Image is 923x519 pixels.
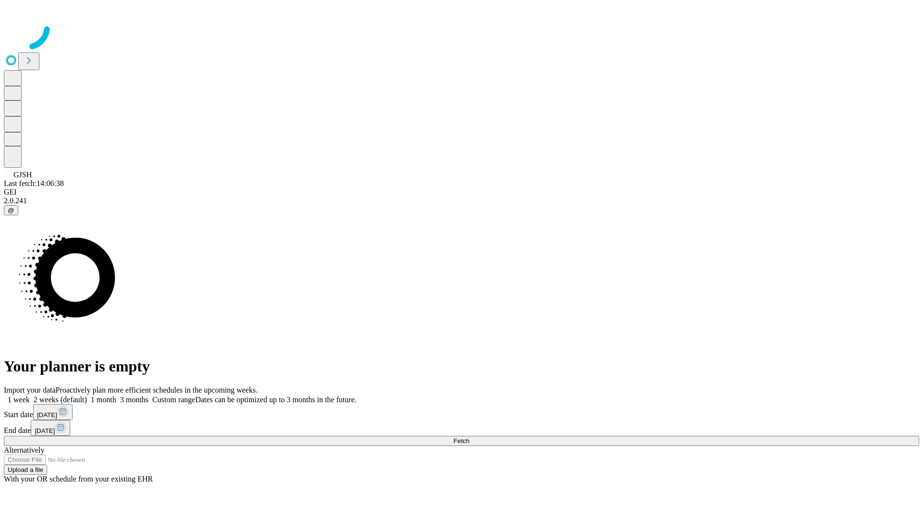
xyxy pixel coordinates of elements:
[4,386,56,394] span: Import your data
[195,395,356,404] span: Dates can be optimized up to 3 months in the future.
[35,427,55,434] span: [DATE]
[34,395,87,404] span: 2 weeks (default)
[4,420,919,436] div: End date
[152,395,195,404] span: Custom range
[31,420,70,436] button: [DATE]
[33,404,73,420] button: [DATE]
[37,411,57,419] span: [DATE]
[4,205,18,215] button: @
[4,404,919,420] div: Start date
[4,475,153,483] span: With your OR schedule from your existing EHR
[91,395,116,404] span: 1 month
[4,179,64,187] span: Last fetch: 14:06:38
[4,436,919,446] button: Fetch
[453,437,469,445] span: Fetch
[8,395,30,404] span: 1 week
[4,188,919,197] div: GEI
[13,171,32,179] span: GJSH
[4,358,919,375] h1: Your planner is empty
[4,197,919,205] div: 2.0.241
[120,395,149,404] span: 3 months
[4,465,47,475] button: Upload a file
[56,386,258,394] span: Proactively plan more efficient schedules in the upcoming weeks.
[8,207,14,214] span: @
[4,446,44,454] span: Alternatively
